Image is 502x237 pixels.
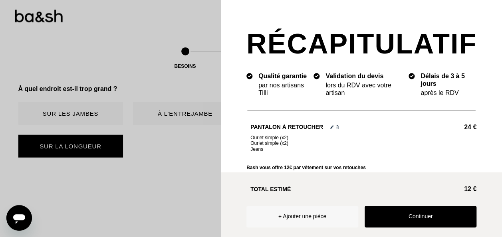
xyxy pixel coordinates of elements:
[250,186,459,193] h2: Total estimé
[365,206,476,227] button: Continuer
[314,72,320,79] img: icon list info
[250,146,263,152] span: Jeans
[335,125,339,129] img: Supprimer
[221,26,502,63] h2: Récapitulatif
[258,72,310,80] div: Qualité garantie
[258,81,310,97] div: par nos artisans Tilli
[325,81,405,97] div: lors du RDV avec votre artisan
[325,72,405,80] div: Validation du devis
[246,206,358,227] button: + Ajouter une pièce
[250,135,476,140] span: Ourlet simple (x2)
[246,72,253,79] img: icon list info
[464,185,476,193] span: 12 €
[330,125,333,129] img: Éditer
[6,205,32,231] iframe: Bouton de lancement de la fenêtre de messagerie
[421,72,476,87] div: Délais de 3 à 5 jours
[246,165,476,170] div: Bash vous offre 12€ par vêtement sur vos retouches
[250,123,323,131] h2: Pantalon à retoucher
[464,123,476,131] span: 24 €
[250,140,476,146] span: Ourlet simple (x2)
[421,89,476,97] div: après le RDV
[409,72,415,79] img: icon list info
